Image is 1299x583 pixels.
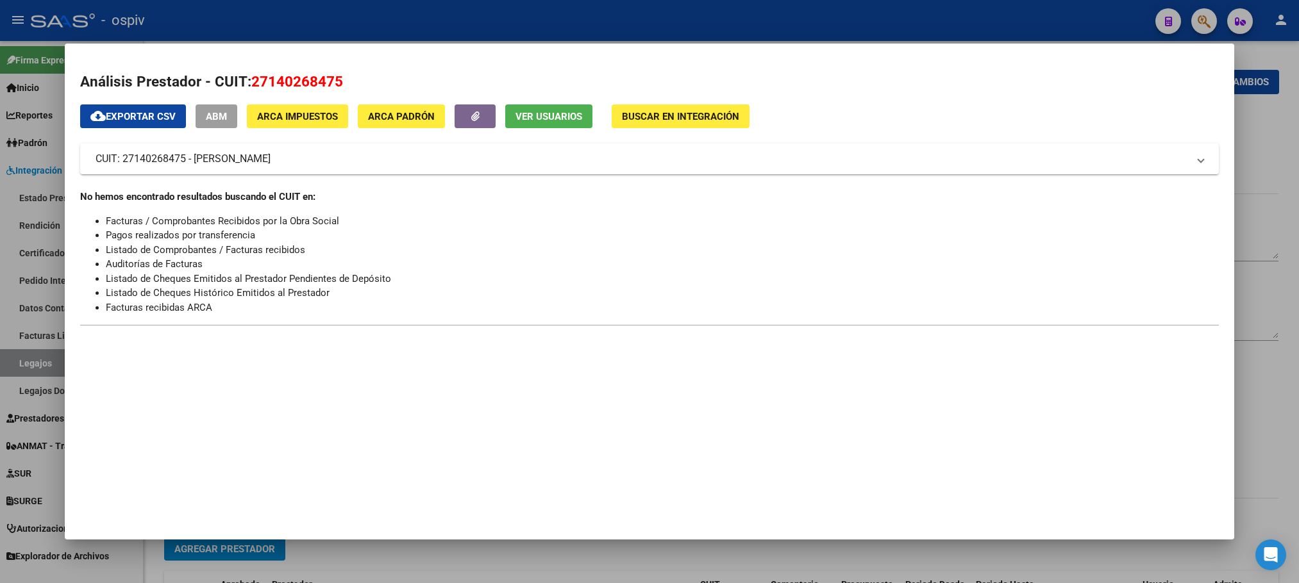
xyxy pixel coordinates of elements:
span: ABM [206,111,227,122]
button: Exportar CSV [80,104,186,128]
li: Pagos realizados por transferencia [106,228,1218,243]
span: Exportar CSV [90,111,176,122]
span: ARCA Impuestos [257,111,338,122]
button: ARCA Impuestos [247,104,348,128]
button: Buscar en Integración [612,104,750,128]
li: Listado de Cheques Emitidos al Prestador Pendientes de Depósito [106,272,1218,286]
strong: No hemos encontrado resultados buscando el CUIT en: [80,191,315,202]
span: 27140268475 [251,73,343,90]
h2: Análisis Prestador - CUIT: [80,71,1218,93]
mat-panel-title: CUIT: 27140268475 - [PERSON_NAME] [96,151,1187,167]
mat-icon: cloud_download [90,108,106,124]
li: Listado de Cheques Histórico Emitidos al Prestador [106,286,1218,300]
div: Open Intercom Messenger [1255,539,1286,570]
span: ARCA Padrón [368,111,435,122]
li: Facturas / Comprobantes Recibidos por la Obra Social [106,214,1218,229]
button: Ver Usuarios [505,104,592,128]
button: ABM [196,104,237,128]
span: Buscar en Integración [622,111,739,122]
span: Ver Usuarios [515,111,582,122]
button: ARCA Padrón [358,104,445,128]
li: Facturas recibidas ARCA [106,300,1218,315]
mat-expansion-panel-header: CUIT: 27140268475 - [PERSON_NAME] [80,144,1218,174]
li: Listado de Comprobantes / Facturas recibidos [106,243,1218,258]
li: Auditorías de Facturas [106,257,1218,272]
